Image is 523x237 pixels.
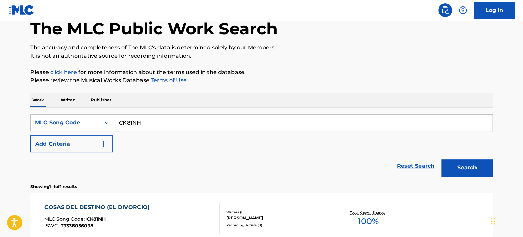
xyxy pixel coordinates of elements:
[459,6,467,14] img: help
[393,159,438,174] a: Reset Search
[438,3,452,17] a: Public Search
[491,211,495,232] div: Drag
[30,93,46,107] p: Work
[456,3,470,17] div: Help
[441,159,493,176] button: Search
[30,52,493,60] p: It is not an authoritative source for recording information.
[44,223,61,229] span: ISWC :
[350,210,386,215] p: Total Known Shares:
[44,216,86,222] span: MLC Song Code :
[358,215,378,227] span: 100 %
[226,223,330,228] div: Recording Artists ( 0 )
[441,6,449,14] img: search
[30,114,493,180] form: Search Form
[226,210,330,215] div: Writers ( 1 )
[8,5,35,15] img: MLC Logo
[226,215,330,221] div: [PERSON_NAME]
[89,93,113,107] p: Publisher
[30,135,113,152] button: Add Criteria
[99,140,108,148] img: 9d2ae6d4665cec9f34b9.svg
[30,68,493,76] p: Please for more information about the terms used in the database.
[149,77,187,84] a: Terms of Use
[61,223,93,229] span: T3336056038
[35,119,96,127] div: MLC Song Code
[30,18,278,39] h1: The MLC Public Work Search
[30,76,493,85] p: Please review the Musical Works Database
[30,183,77,190] p: Showing 1 - 1 of 1 results
[474,2,515,19] a: Log In
[86,216,106,222] span: CK81NH
[30,44,493,52] p: The accuracy and completeness of The MLC's data is determined solely by our Members.
[44,203,153,211] div: COSAS DEL DESTINO (EL DIVORCIO)
[50,69,77,75] a: click here
[58,93,77,107] p: Writer
[489,204,523,237] iframe: Chat Widget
